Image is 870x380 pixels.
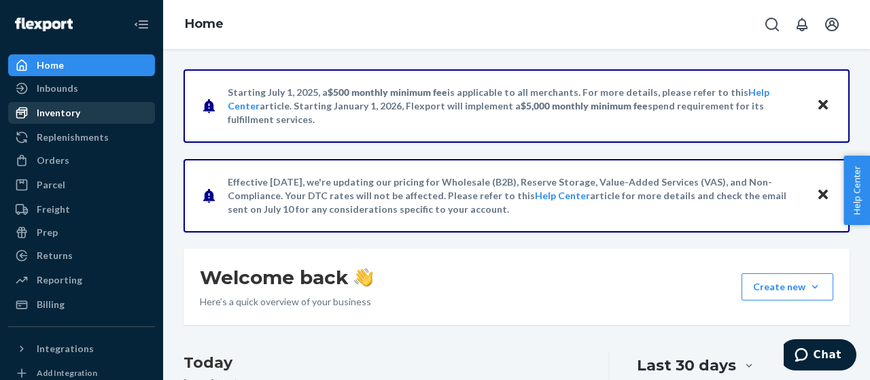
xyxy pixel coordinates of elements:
a: Reporting [8,269,155,291]
p: Effective [DATE], we're updating our pricing for Wholesale (B2B), Reserve Storage, Value-Added Se... [228,175,803,216]
div: Parcel [37,178,65,192]
div: Returns [37,249,73,262]
div: Orders [37,154,69,167]
a: Replenishments [8,126,155,148]
p: Starting July 1, 2025, a is applicable to all merchants. For more details, please refer to this a... [228,86,803,126]
div: Integrations [37,342,94,356]
div: Billing [37,298,65,311]
a: Freight [8,198,155,220]
button: Help Center [843,156,870,225]
a: Parcel [8,174,155,196]
div: Replenishments [37,131,109,144]
h1: Welcome back [200,265,373,290]
button: Open notifications [788,11,816,38]
span: $5,000 monthly minimum fee [521,100,648,111]
img: Flexport logo [15,18,73,31]
a: Inventory [8,102,155,124]
p: Here’s a quick overview of your business [200,295,373,309]
div: Add Integration [37,367,97,379]
img: hand-wave emoji [354,268,373,287]
button: Close [814,186,832,205]
button: Close Navigation [128,11,155,38]
a: Orders [8,150,155,171]
button: Close [814,96,832,116]
ol: breadcrumbs [174,5,234,44]
a: Home [185,16,224,31]
iframe: Opens a widget where you can chat to one of our agents [784,339,856,373]
a: Help Center [535,190,590,201]
a: Inbounds [8,77,155,99]
a: Returns [8,245,155,266]
a: Home [8,54,155,76]
div: Home [37,58,64,72]
button: Integrations [8,338,155,360]
button: Open Search Box [759,11,786,38]
a: Prep [8,222,155,243]
a: Billing [8,294,155,315]
h3: Today [184,352,581,374]
div: Freight [37,203,70,216]
div: Prep [37,226,58,239]
div: Last 30 days [637,355,736,376]
button: Open account menu [818,11,846,38]
span: $500 monthly minimum fee [328,86,447,98]
div: Inbounds [37,82,78,95]
div: Reporting [37,273,82,287]
button: Create new [742,273,833,300]
div: Inventory [37,106,80,120]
